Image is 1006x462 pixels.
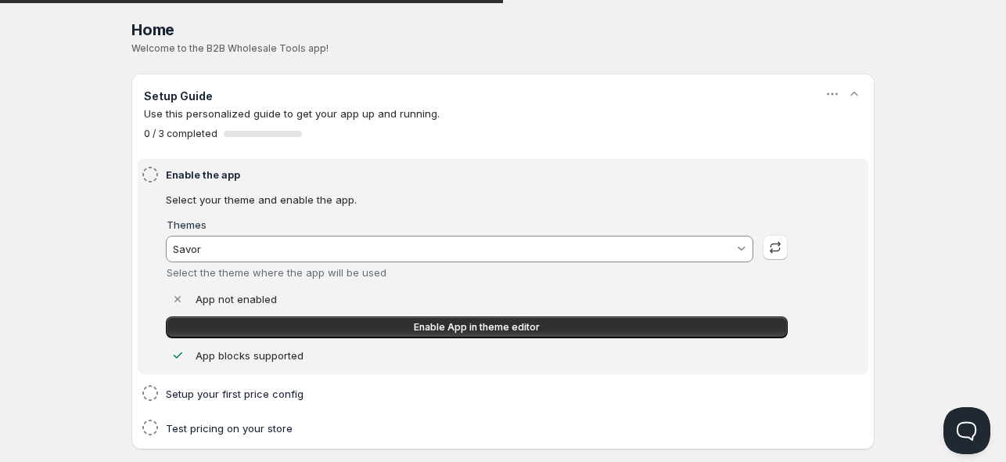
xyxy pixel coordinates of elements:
[167,266,754,279] div: Select the theme where the app will be used
[166,167,792,182] h4: Enable the app
[144,88,213,104] h3: Setup Guide
[144,106,862,121] p: Use this personalized guide to get your app up and running.
[131,20,174,39] span: Home
[166,316,788,338] a: Enable App in theme editor
[196,348,304,363] p: App blocks supported
[943,407,990,454] iframe: Help Scout Beacon - Open
[166,420,792,436] h4: Test pricing on your store
[166,386,792,402] h4: Setup your first price config
[414,321,540,334] span: Enable App in theme editor
[167,218,207,231] label: Themes
[144,128,217,140] span: 0 / 3 completed
[196,291,277,307] p: App not enabled
[166,192,788,208] p: Select your theme and enable the app.
[131,42,875,55] p: Welcome to the B2B Wholesale Tools app!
